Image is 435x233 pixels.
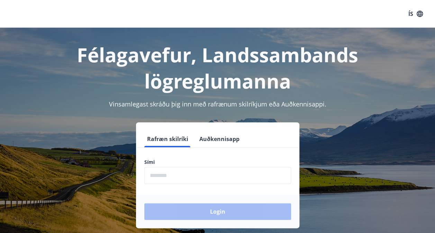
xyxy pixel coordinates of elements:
button: ÍS [405,8,427,20]
label: Sími [144,159,291,166]
button: Rafræn skilríki [144,131,191,147]
span: Vinsamlegast skráðu þig inn með rafrænum skilríkjum eða Auðkennisappi. [109,100,326,108]
button: Auðkennisapp [197,131,242,147]
h1: Félagavefur, Landssambands lögreglumanna [8,41,427,94]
